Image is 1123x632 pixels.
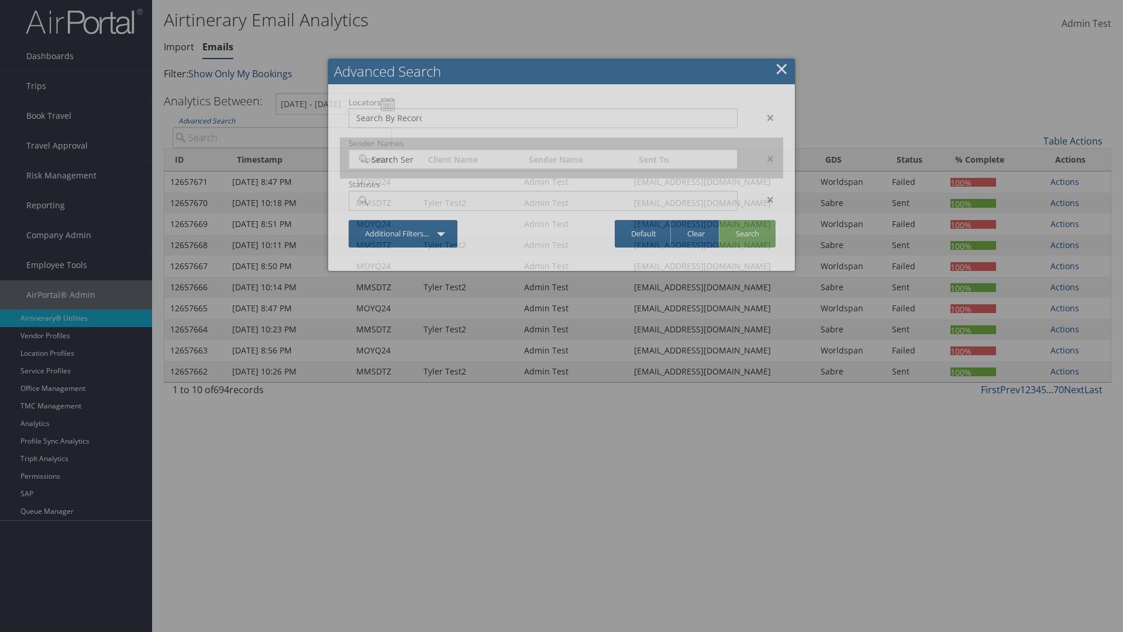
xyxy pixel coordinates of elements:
[349,220,457,248] a: Additional Filters...
[349,138,738,149] label: Sender Names
[746,193,783,207] div: ×
[349,97,738,108] label: Locators
[775,57,788,80] a: Close
[356,112,422,124] input: Search By Record Locator
[328,59,795,84] h2: Advanced Search
[670,220,721,248] a: Clear
[746,111,783,125] div: ×
[719,220,776,248] a: Search
[615,220,673,248] a: Default
[746,152,783,166] div: ×
[356,153,422,165] input: Search Sender
[349,178,738,190] label: Statuses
